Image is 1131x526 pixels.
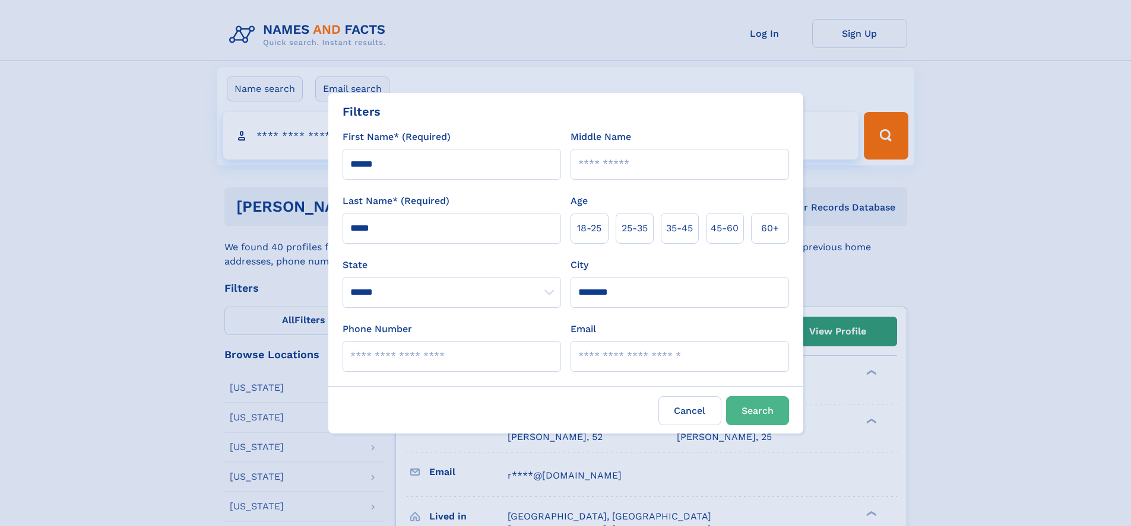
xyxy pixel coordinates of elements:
[571,194,588,208] label: Age
[577,221,601,235] span: 18‑25
[343,258,561,272] label: State
[726,396,789,425] button: Search
[343,103,381,120] div: Filters
[711,221,739,235] span: 45‑60
[571,258,588,272] label: City
[658,396,721,425] label: Cancel
[761,221,779,235] span: 60+
[571,322,596,336] label: Email
[622,221,648,235] span: 25‑35
[343,194,449,208] label: Last Name* (Required)
[666,221,693,235] span: 35‑45
[343,322,412,336] label: Phone Number
[571,130,631,144] label: Middle Name
[343,130,451,144] label: First Name* (Required)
